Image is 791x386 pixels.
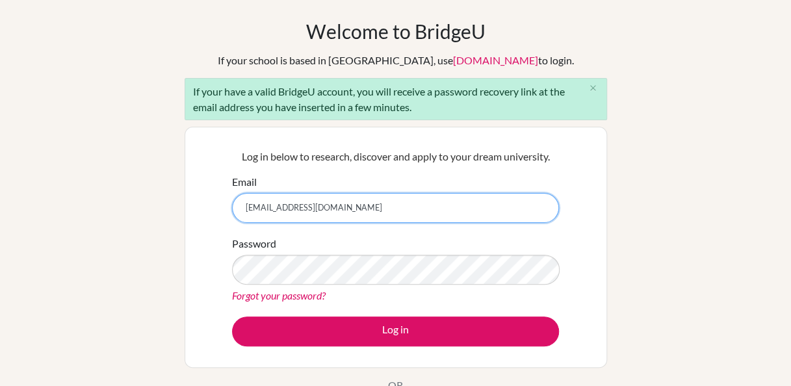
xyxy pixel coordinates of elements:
div: If your school is based in [GEOGRAPHIC_DATA], use to login. [218,53,574,68]
a: Forgot your password? [232,289,326,302]
h1: Welcome to BridgeU [306,19,486,43]
label: Password [232,236,276,251]
a: [DOMAIN_NAME] [453,54,538,66]
p: Log in below to research, discover and apply to your dream university. [232,149,559,164]
div: If your have a valid BridgeU account, you will receive a password recovery link at the email addr... [185,78,607,120]
button: Log in [232,316,559,346]
label: Email [232,174,257,190]
i: close [588,83,598,93]
button: Close [580,79,606,98]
